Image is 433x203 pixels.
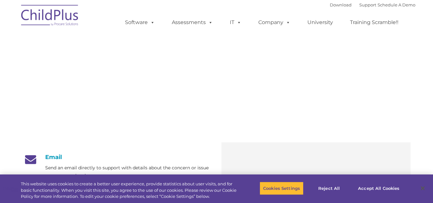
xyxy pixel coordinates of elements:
button: Close [416,181,430,195]
button: Cookies Settings [260,182,304,195]
a: Assessments [165,16,219,29]
div: This website uses cookies to create a better user experience, provide statistics about user visit... [21,181,238,200]
img: ChildPlus by Procare Solutions [18,0,82,32]
p: Send an email directly to support with details about the concern or issue you are experiencing. [45,164,212,180]
button: Accept All Cookies [354,182,403,195]
a: University [301,16,339,29]
a: Training Scramble!! [344,16,405,29]
a: Schedule A Demo [378,2,415,7]
font: | [330,2,415,7]
a: Company [252,16,297,29]
a: Software [119,16,161,29]
a: IT [223,16,248,29]
button: Reject All [309,182,349,195]
h4: Email [23,154,212,161]
a: Support [359,2,376,7]
a: Download [330,2,352,7]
